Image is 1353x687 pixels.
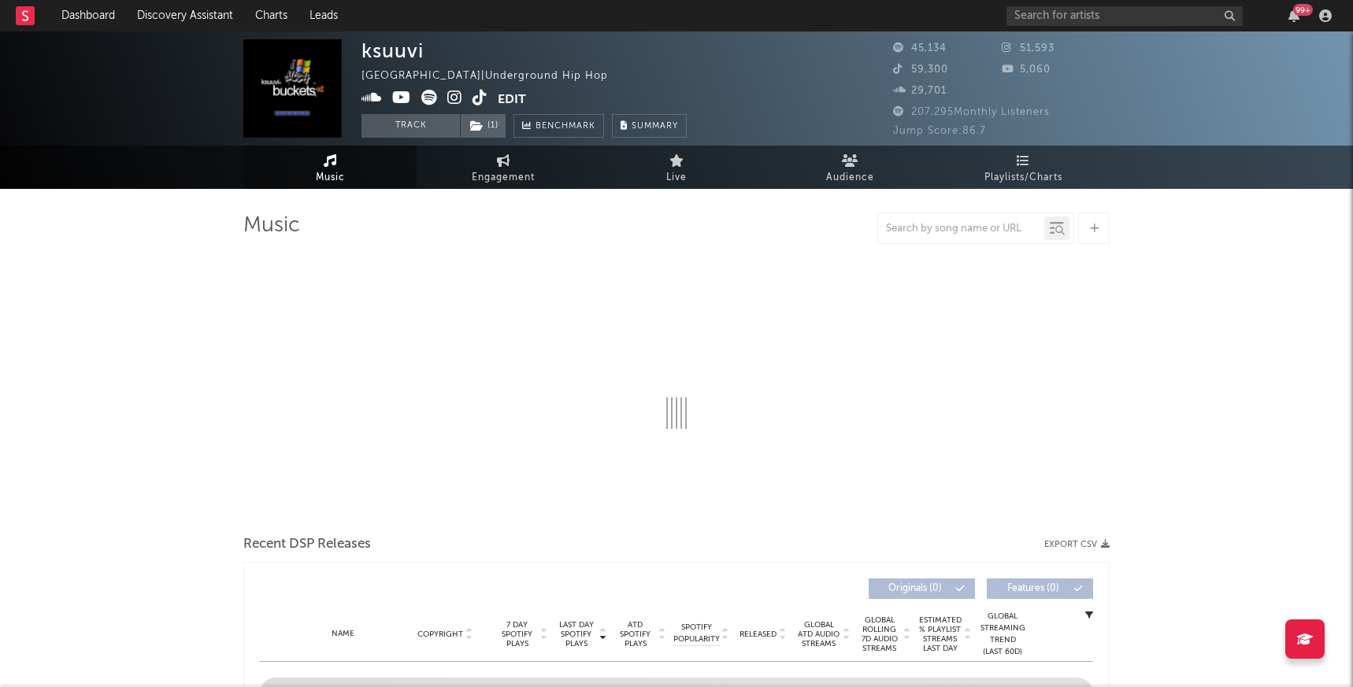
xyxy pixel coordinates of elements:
span: 51,593 [1002,43,1055,54]
span: 45,134 [893,43,947,54]
span: Audience [826,168,874,187]
div: Name [291,628,395,640]
span: Playlists/Charts [984,168,1062,187]
input: Search by song name or URL [878,223,1044,235]
span: Last Day Spotify Plays [555,620,597,648]
span: Global ATD Audio Streams [797,620,840,648]
a: Live [590,146,763,189]
span: Released [740,630,777,639]
span: Engagement [472,168,535,187]
div: Global Streaming Trend (Last 60D) [979,611,1026,658]
a: Audience [763,146,936,189]
span: Live [666,168,687,187]
span: Global Rolling 7D Audio Streams [858,615,901,653]
button: (1) [461,114,506,138]
span: Spotify Popularity [673,622,720,645]
span: Music [316,168,345,187]
a: Music [243,146,417,189]
span: 7 Day Spotify Plays [496,620,538,648]
a: Playlists/Charts [936,146,1110,189]
span: Originals ( 0 ) [879,584,951,593]
button: Originals(0) [869,578,975,599]
a: Engagement [417,146,590,189]
span: Jump Score: 86.7 [893,126,986,136]
button: Summary [612,114,687,138]
div: [GEOGRAPHIC_DATA] | Underground Hip Hop [361,67,626,86]
a: Benchmark [513,114,604,138]
span: ( 1 ) [460,114,506,138]
div: 99 + [1293,4,1313,16]
button: Features(0) [987,578,1093,599]
span: 207,295 Monthly Listeners [893,107,1050,117]
span: Estimated % Playlist Streams Last Day [918,615,962,653]
div: ksuuvi [361,39,424,62]
span: Features ( 0 ) [997,584,1069,593]
input: Search for artists [1006,6,1243,26]
span: Summary [632,122,678,131]
span: 59,300 [893,65,948,75]
button: 99+ [1288,9,1299,22]
button: Edit [498,90,526,109]
span: 5,060 [1002,65,1051,75]
span: Recent DSP Releases [243,535,371,554]
span: Benchmark [536,117,595,136]
span: 29,701 [893,86,947,96]
span: Copyright [417,630,463,639]
button: Export CSV [1044,540,1110,549]
span: ATD Spotify Plays [614,620,656,648]
button: Track [361,114,460,138]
